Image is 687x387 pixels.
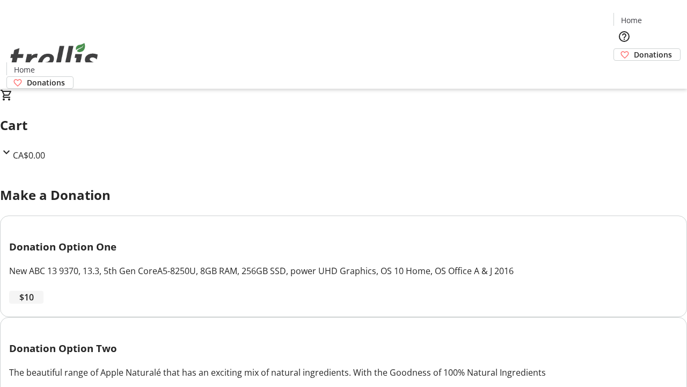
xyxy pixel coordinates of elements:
[27,77,65,88] span: Donations
[9,366,678,379] div: The beautiful range of Apple Naturalé that has an exciting mix of natural ingredients. With the G...
[613,48,681,61] a: Donations
[614,15,648,26] a: Home
[13,149,45,161] span: CA$0.00
[9,264,678,277] div: New ABC 13 9370, 13.3, 5th Gen CoreA5-8250U, 8GB RAM, 256GB SSD, power UHD Graphics, OS 10 Home, ...
[19,291,34,304] span: $10
[9,341,678,356] h3: Donation Option Two
[9,291,43,304] button: $10
[613,61,635,82] button: Cart
[613,26,635,47] button: Help
[6,31,102,85] img: Orient E2E Organization nT60z8YMDY's Logo
[6,76,74,89] a: Donations
[621,15,642,26] span: Home
[7,64,41,75] a: Home
[14,64,35,75] span: Home
[9,239,678,254] h3: Donation Option One
[634,49,672,60] span: Donations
